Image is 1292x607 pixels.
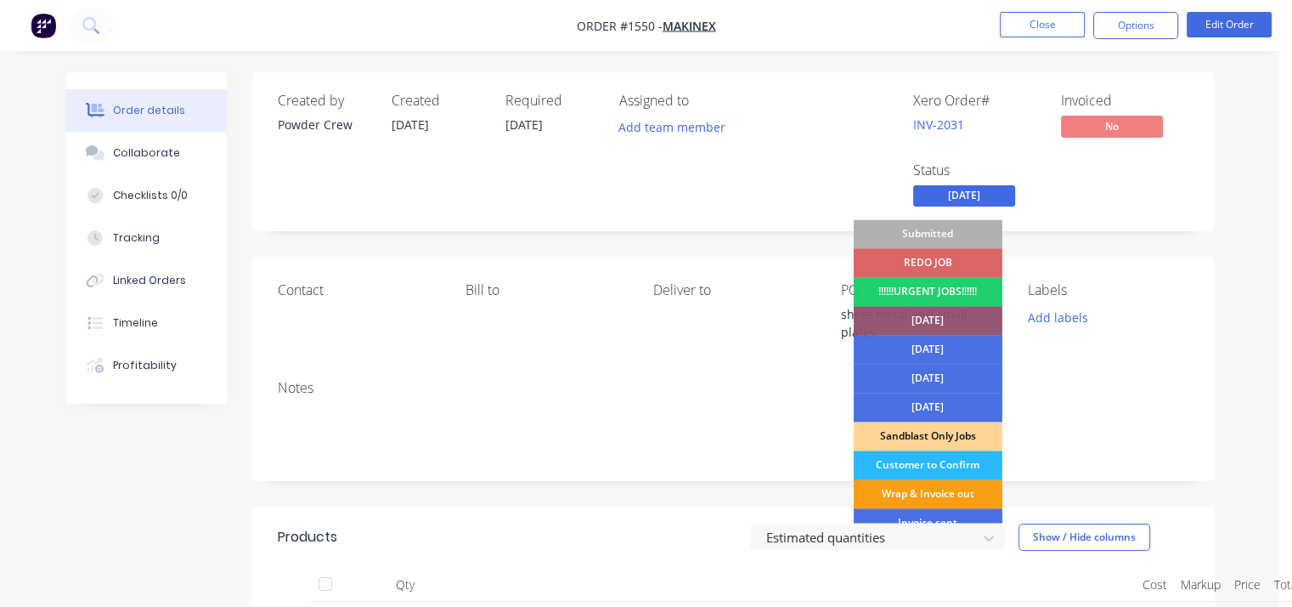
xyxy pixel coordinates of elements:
div: Notes [278,380,1188,396]
div: Invoiced [1061,93,1188,109]
div: Bill to [465,282,626,298]
button: [DATE] [913,185,1015,211]
div: Deliver to [653,282,814,298]
div: Markup [1174,568,1227,602]
div: [DATE] [854,335,1002,364]
a: INV-2031 [913,116,964,133]
div: Products [278,527,337,547]
div: Invoice sent [854,508,1002,537]
span: Order #1550 - [577,18,663,34]
div: Checklists 0/0 [113,188,188,203]
img: Factory [31,13,56,38]
div: Created by [278,93,371,109]
div: Powder Crew [278,116,371,133]
div: Status [913,162,1041,179]
div: Order details [113,103,185,118]
div: Customer to Confirm [854,451,1002,479]
div: Contact [278,282,438,298]
div: Assigned to [619,93,789,109]
div: Tracking [113,230,160,246]
div: REDO JOB [854,248,1002,277]
button: Linked Orders [65,259,227,302]
button: Show / Hide columns [1018,524,1150,551]
button: Collaborate [65,132,227,174]
div: [DATE] [854,364,1002,393]
div: [DATE] [854,306,1002,335]
div: !!!!!!URGENT JOBS!!!!!! [854,277,1002,306]
div: Wrap & Invoice out [854,479,1002,508]
div: sheet metal and small plates [840,305,1001,341]
div: Xero Order # [913,93,1041,109]
span: [DATE] [392,116,429,133]
span: [DATE] [913,185,1015,207]
div: Required [505,93,599,109]
div: Submitted [854,219,1002,248]
div: Cost [1136,568,1174,602]
button: Options [1093,12,1178,39]
div: Created [392,93,485,109]
div: PO [840,282,1001,298]
a: Makinex [663,18,716,34]
div: Collaborate [113,145,180,161]
div: [DATE] [854,393,1002,422]
button: Add team member [619,116,735,139]
span: No [1061,116,1163,137]
div: Qty [354,568,456,602]
button: Profitability [65,344,227,387]
button: Add team member [610,116,735,139]
span: [DATE] [505,116,543,133]
button: Tracking [65,217,227,259]
button: Timeline [65,302,227,344]
div: Profitability [113,358,177,373]
button: Edit Order [1187,12,1272,37]
div: Price [1227,568,1267,602]
div: Linked Orders [113,273,186,288]
div: Sandblast Only Jobs [854,422,1002,451]
button: Add labels [1018,305,1097,328]
button: Checklists 0/0 [65,174,227,217]
button: Order details [65,89,227,132]
div: Timeline [113,315,158,331]
button: Close [1000,12,1085,37]
div: Labels [1028,282,1188,298]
